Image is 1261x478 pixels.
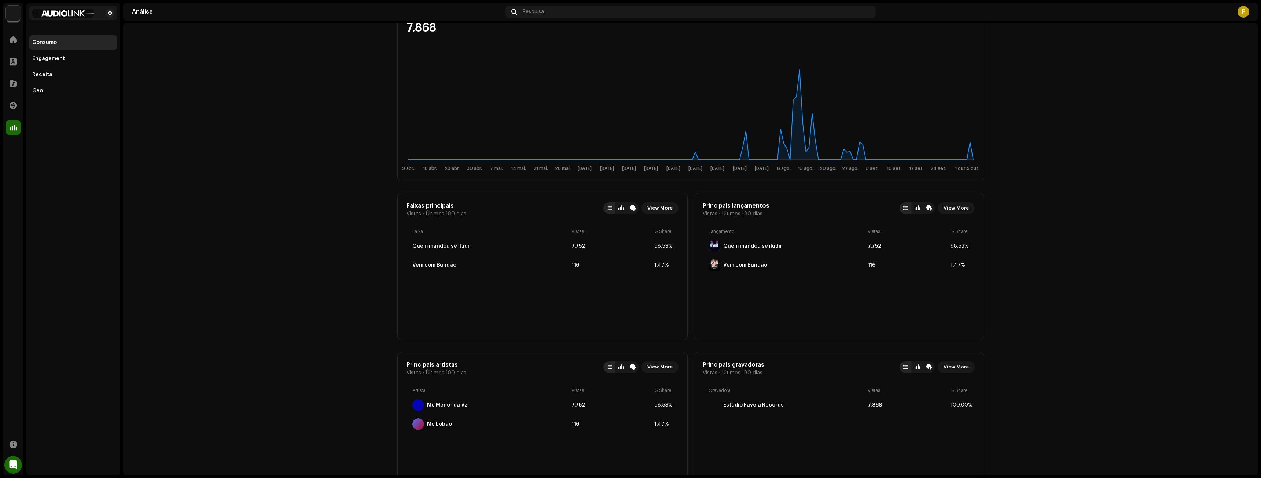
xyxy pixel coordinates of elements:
text: 17 set. [909,166,924,171]
div: 116 [868,262,948,268]
div: Vem com Bundão [723,262,767,268]
button: View More [641,202,679,214]
div: % Share [951,229,969,234]
div: Faixa [412,229,569,234]
div: 98,53% [951,243,969,249]
div: % Share [951,388,969,393]
text: 27 ago. [842,166,859,171]
span: View More [647,360,673,374]
text: 5 out. [967,166,979,171]
span: Vistas [407,211,421,217]
div: % Share [654,229,673,234]
div: 1,47% [654,421,673,427]
div: Consumo [32,40,57,45]
span: • [719,370,721,376]
div: Engagement [32,56,65,62]
text: [DATE] [733,166,747,171]
div: Artista [412,388,569,393]
img: 730b9dfe-18b5-4111-b483-f30b0c182d82 [6,6,21,21]
re-m-nav-item: Consumo [29,35,117,50]
span: View More [647,201,673,215]
button: View More [641,361,679,373]
span: Últimos 180 dias [426,211,466,217]
div: 7.868 [407,22,584,34]
re-m-nav-item: Receita [29,67,117,82]
text: 30 abr. [467,166,482,171]
text: [DATE] [755,166,769,171]
text: 24 set. [930,166,946,171]
div: Vem com Bundão [412,262,456,268]
text: 6 ago. [777,166,791,171]
span: • [423,211,424,217]
text: 23 abr. [445,166,460,171]
text: 13 ago. [798,166,813,171]
img: 8EC8A803-FDBE-44FD-8EA6-9F9254546D15 [709,399,720,411]
div: Faixas principais [407,202,466,210]
text: [DATE] [644,166,658,171]
div: Open Intercom Messenger [4,456,22,474]
span: View More [944,201,969,215]
re-m-nav-item: Engagement [29,51,117,66]
span: Vistas [407,370,421,376]
div: Mc Lobão [427,421,452,427]
text: 28 mai. [555,166,571,171]
div: 116 [571,262,651,268]
span: Últimos 180 dias [426,370,466,376]
div: 1,47% [654,262,673,268]
div: 7.868 [868,402,948,408]
text: 3 set. [866,166,879,171]
div: Análise [132,9,503,15]
span: • [423,370,424,376]
text: [DATE] [688,166,702,171]
text: 7 mai. [490,166,503,171]
div: 7.752 [571,402,651,408]
text: 21 mai. [533,166,548,171]
div: Quem mandou se iludir [723,243,782,249]
span: View More [944,360,969,374]
text: [DATE] [600,166,614,171]
div: 116 [571,421,651,427]
div: 100,00% [951,402,969,408]
text: 16 abr. [423,166,437,171]
div: Receita [32,72,52,78]
div: Mc Menor da Vz [427,402,467,408]
div: 98,53% [654,243,673,249]
span: Pesquisa [523,9,544,15]
text: [DATE] [710,166,724,171]
span: Vistas [703,370,717,376]
div: 7.752 [571,243,651,249]
text: 1 out. [955,166,967,171]
span: Vistas [703,211,717,217]
div: Principais gravadoras [703,361,764,368]
re-m-nav-item: Geo [29,84,117,98]
text: 10 set. [887,166,902,171]
img: 4ED542BC-FB6A-4F50-8C54-43BC407C1BA2 [709,240,720,252]
div: 1,47% [951,262,969,268]
div: Vistas [571,388,651,393]
div: Gravadora [709,388,865,393]
div: Lançamento [709,229,865,234]
span: • [719,211,721,217]
div: 7.752 [868,243,948,249]
div: Vistas [571,229,651,234]
div: F [1238,6,1249,18]
div: Vistas [868,388,948,393]
button: View More [938,361,975,373]
div: Geo [32,88,43,94]
text: 9 abr. [402,166,414,171]
text: 20 ago. [820,166,837,171]
div: Principais lançamentos [703,202,769,210]
button: View More [938,202,975,214]
div: 98,53% [654,402,673,408]
div: % Share [654,388,673,393]
span: Últimos 180 dias [722,370,762,376]
div: Vistas [868,229,948,234]
text: [DATE] [666,166,680,171]
img: D6E320C8-D4A4-41DB-8617-EE4D45AE0A5C [709,259,720,271]
div: Estúdio Favela Records [723,402,784,408]
img: 1601779f-85bc-4fc7-87b8-abcd1ae7544a [32,9,94,18]
div: Quem mandou se iludir [412,243,471,249]
text: 14 mai. [511,166,526,171]
div: Principais artistas [407,361,466,368]
span: Últimos 180 dias [722,211,762,217]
